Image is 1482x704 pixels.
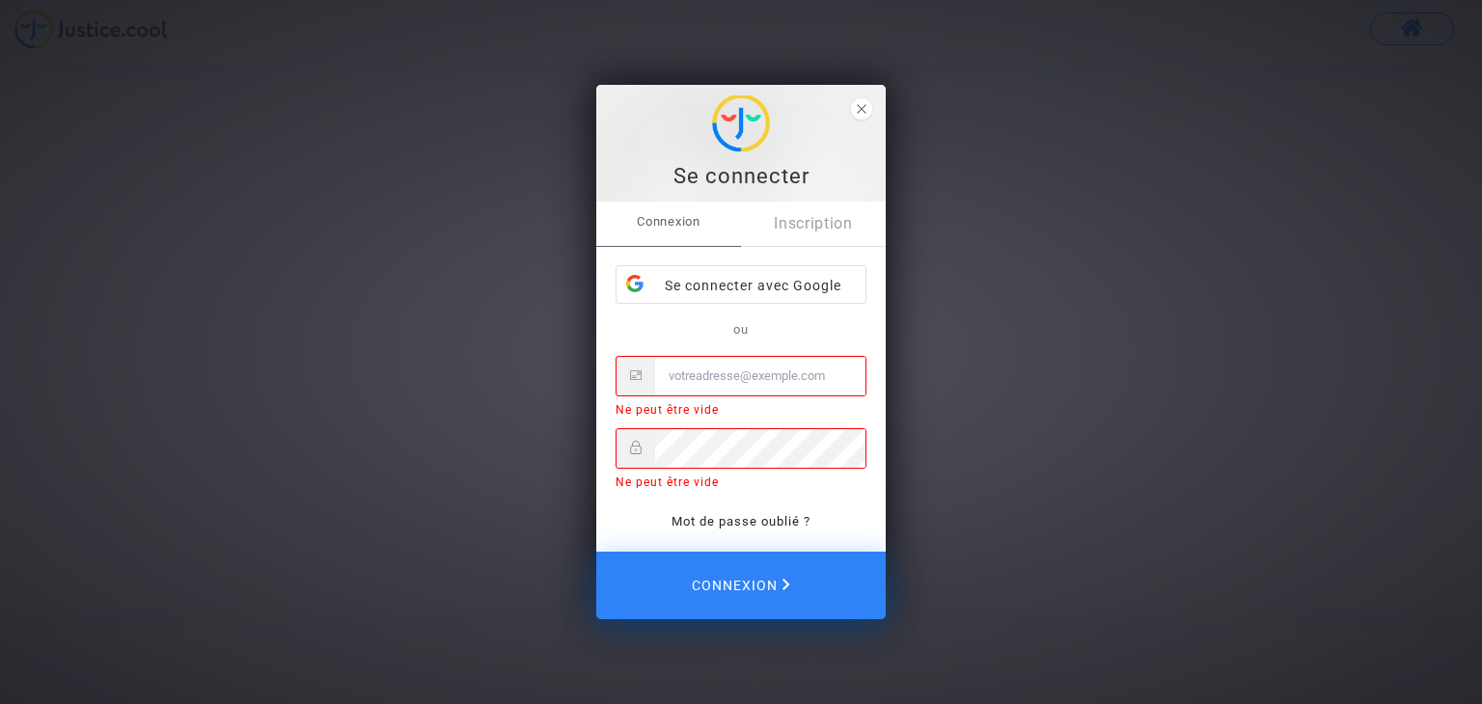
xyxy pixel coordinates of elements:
input: Email [655,357,865,395]
div: Se connecter [607,162,875,191]
a: Mot de passe oublié ? [672,514,810,528]
span: close [851,98,872,120]
div: Ne peut être vide [616,474,866,491]
span: Connexion [692,565,790,606]
a: Inscription [741,202,886,246]
span: Connexion [596,202,741,242]
input: Password [655,429,865,468]
div: Ne peut être vide [616,401,866,419]
span: ou [733,322,749,337]
div: Se connecter avec Google [617,266,865,305]
button: Connexion [596,552,886,619]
